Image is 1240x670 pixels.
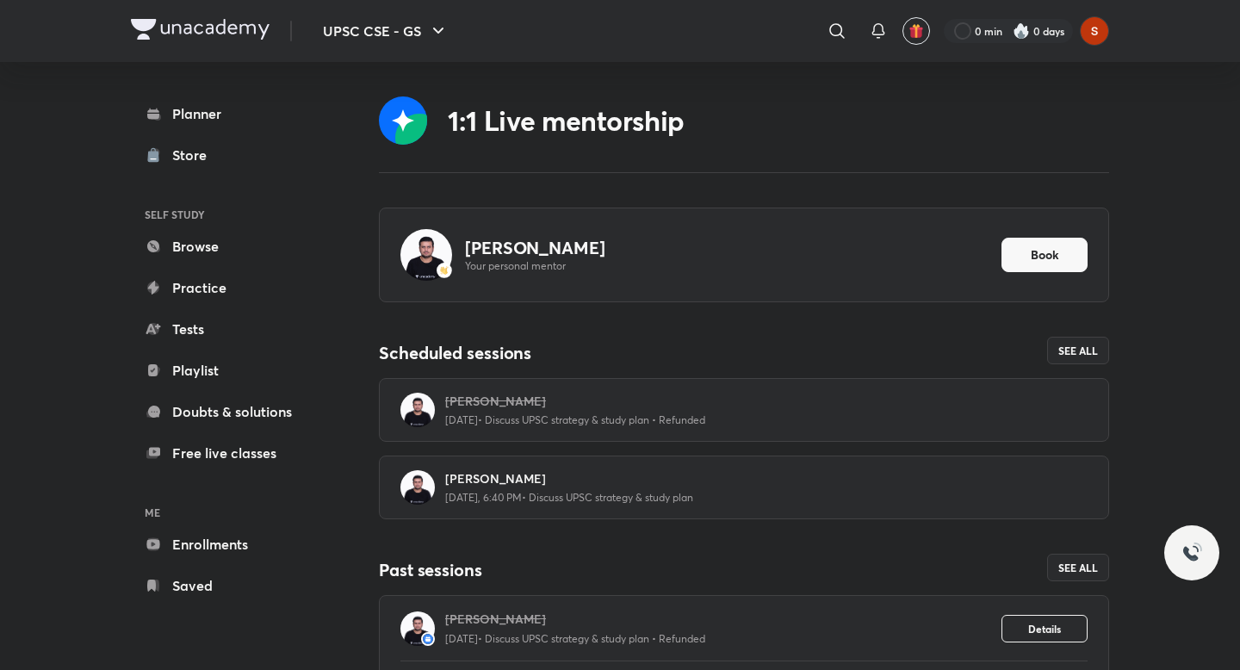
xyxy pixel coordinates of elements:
[445,610,1001,628] h6: [PERSON_NAME]
[131,436,331,470] a: Free live classes
[437,263,452,278] img: -
[1031,246,1059,264] span: Book
[400,229,452,281] img: Avatar
[448,103,685,138] div: 1:1 Live mentorship
[902,17,930,45] button: avatar
[400,470,435,505] img: a9d8b2c769a3428cb8ebe6bf3116ca57.jpg
[131,353,331,388] a: Playlist
[131,200,331,229] h6: SELF STUDY
[172,145,217,165] div: Store
[131,138,331,172] a: Store
[131,394,331,429] a: Doubts & solutions
[1047,337,1109,364] a: See all
[400,611,435,646] img: a9d8b2c769a3428cb8ebe6bf3116ca57.jpg
[313,14,459,48] button: UPSC CSE - GS
[1013,22,1030,40] img: streak
[131,19,270,40] img: Company Logo
[649,631,705,647] p: • Refunded
[1058,561,1098,574] span: See all
[131,96,331,131] a: Planner
[131,498,331,527] h6: ME
[1047,554,1109,581] a: See all
[131,229,331,264] a: Browse
[1028,622,1061,636] span: Details
[465,237,989,259] h4: [PERSON_NAME]
[445,491,693,505] p: [DATE], 6:40 PM • Discuss UPSC strategy & study plan
[445,631,649,647] p: [DATE] • Discuss UPSC strategy & study plan
[445,393,1088,410] h6: [PERSON_NAME]
[131,19,270,44] a: Company Logo
[465,259,989,273] p: Your personal mentor
[131,527,331,561] a: Enrollments
[131,312,331,346] a: Tests
[1058,344,1098,357] span: See all
[379,559,744,581] h4: Past sessions
[1080,16,1109,46] img: shagun ravish
[131,270,331,305] a: Practice
[131,568,331,603] a: Saved
[908,23,924,39] img: avatar
[1181,543,1202,563] img: ttu
[1001,615,1088,642] button: Details
[445,413,705,427] p: [DATE] • Discuss UPSC strategy & study plan • Refunded
[1001,238,1088,272] button: Book
[379,342,744,364] h4: Scheduled sessions
[400,393,435,427] img: a9d8b2c769a3428cb8ebe6bf3116ca57.jpg
[445,470,1088,487] h6: [PERSON_NAME]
